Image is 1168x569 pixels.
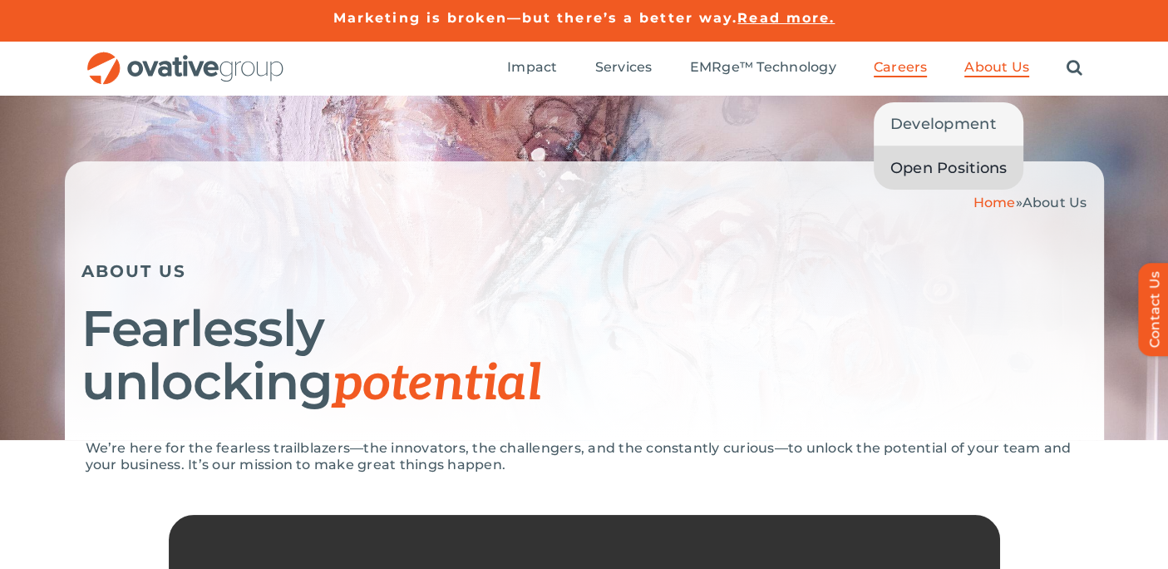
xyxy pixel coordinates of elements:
[874,102,1024,146] a: Development
[86,50,285,66] a: OG_Full_horizontal_RGB
[874,146,1024,190] a: Open Positions
[81,261,1087,281] h5: ABOUT US
[964,59,1029,77] a: About Us
[333,10,738,26] a: Marketing is broken—but there’s a better way.
[890,112,996,136] span: Development
[890,156,1008,180] span: Open Positions
[973,195,1015,210] a: Home
[333,354,541,414] span: potential
[690,59,836,76] span: EMRge™ Technology
[81,302,1087,411] h1: Fearlessly unlocking
[1023,195,1087,210] span: About Us
[86,440,1083,473] p: We’re here for the fearless trailblazers—the innovators, the challengers, and the constantly curi...
[737,10,835,26] a: Read more.
[964,59,1029,76] span: About Us
[973,195,1087,210] span: »
[874,59,928,77] a: Careers
[690,59,836,77] a: EMRge™ Technology
[507,42,1082,95] nav: Menu
[874,59,928,76] span: Careers
[507,59,557,77] a: Impact
[1067,59,1082,77] a: Search
[507,59,557,76] span: Impact
[595,59,653,77] a: Services
[595,59,653,76] span: Services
